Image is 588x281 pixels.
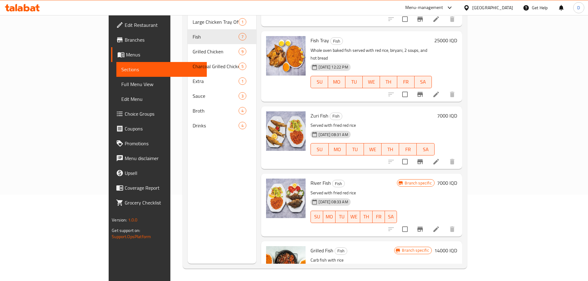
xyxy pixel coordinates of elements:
[398,88,411,101] span: Select to update
[382,77,395,86] span: TH
[346,143,364,155] button: TU
[365,77,377,86] span: WE
[125,36,202,43] span: Branches
[111,136,207,151] a: Promotions
[125,110,202,118] span: Choice Groups
[188,89,256,103] div: Sauce3
[397,76,415,88] button: FR
[348,77,360,86] span: TU
[239,64,246,69] span: 5
[311,111,328,120] span: Zuri Fish
[382,143,399,155] button: TH
[266,111,306,151] img: Zuri Fish
[398,13,411,26] span: Select to update
[432,225,440,233] a: Edit menu item
[345,76,363,88] button: TU
[313,77,326,86] span: SU
[112,233,151,241] a: Support.OpsPlatform
[363,76,380,88] button: WE
[188,118,256,133] div: Drinks4
[387,212,395,221] span: SA
[331,77,343,86] span: MO
[188,59,256,74] div: Charcoal Grilled Chicken5
[116,92,207,106] a: Edit Menu
[335,247,347,255] div: Fish
[445,87,460,102] button: delete
[121,95,202,103] span: Edit Menu
[313,212,321,221] span: SU
[419,145,432,154] span: SA
[413,222,427,237] button: Branch-specific-item
[193,33,239,40] span: Fish
[349,145,361,154] span: TU
[375,212,382,221] span: FR
[326,212,333,221] span: MO
[434,36,457,45] h6: 25000 IQD
[373,211,385,223] button: FR
[125,140,202,147] span: Promotions
[437,179,457,187] h6: 7000 IQD
[311,256,394,264] p: Carb fish with rice
[413,87,427,102] button: Branch-specific-item
[417,143,434,155] button: SA
[445,12,460,27] button: delete
[239,92,246,100] div: items
[111,106,207,121] a: Choice Groups
[331,38,343,45] span: Fish
[121,66,202,73] span: Sections
[239,93,246,99] span: 3
[402,145,414,154] span: FR
[193,77,239,85] div: Extra
[121,81,202,88] span: Full Menu View
[398,155,411,168] span: Select to update
[577,4,580,11] span: D
[338,212,345,221] span: TU
[112,226,140,234] span: Get support on:
[445,154,460,169] button: delete
[188,103,256,118] div: Broth4
[311,143,328,155] button: SU
[311,76,328,88] button: SU
[111,121,207,136] a: Coupons
[316,64,350,70] span: [DATE] 12:22 PM
[380,76,397,88] button: TH
[188,74,256,89] div: Extra1
[193,122,239,129] span: Drinks
[188,14,256,29] div: Large Chicken Tray Offer1
[400,77,412,86] span: FR
[350,212,358,221] span: WE
[363,212,370,221] span: TH
[402,180,434,186] span: Branch specific
[266,36,306,76] img: Fish Tray
[193,18,239,26] div: Large Chicken Tray Offer
[399,247,431,253] span: Branch specific
[111,180,207,195] a: Coverage Report
[188,44,256,59] div: Grilled Chicken9
[330,37,343,45] div: Fish
[332,180,344,187] span: Fish
[193,48,239,55] div: Grilled Chicken
[329,143,346,155] button: MO
[239,107,246,114] div: items
[239,49,246,55] span: 9
[111,166,207,180] a: Upsell
[239,19,246,25] span: 1
[111,47,207,62] a: Menus
[311,36,329,45] span: Fish Tray
[239,122,246,129] div: items
[313,145,326,154] span: SU
[336,211,348,223] button: TU
[193,92,239,100] span: Sauce
[413,154,427,169] button: Branch-specific-item
[335,247,347,254] span: Fish
[193,63,239,70] span: Charcoal Grilled Chicken
[125,184,202,192] span: Coverage Report
[111,195,207,210] a: Grocery Checklist
[125,125,202,132] span: Coupons
[126,51,202,58] span: Menus
[348,211,360,223] button: WE
[437,111,457,120] h6: 7000 IQD
[112,216,127,224] span: Version:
